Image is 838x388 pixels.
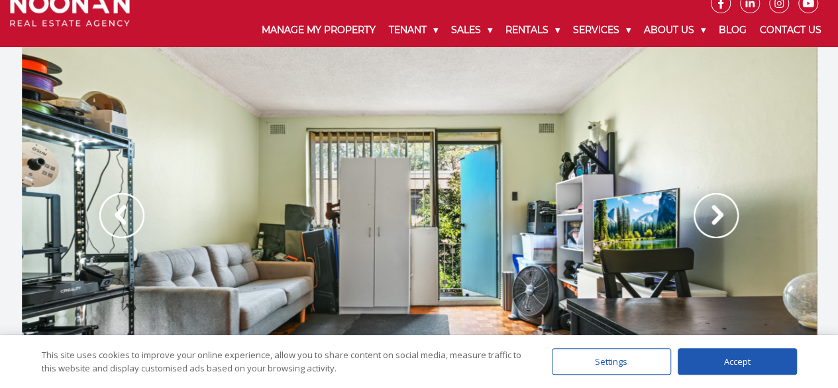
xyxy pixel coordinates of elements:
a: Sales [445,13,499,47]
a: Contact Us [753,13,828,47]
div: This site uses cookies to improve your online experience, allow you to share content on social me... [42,348,525,375]
a: Manage My Property [255,13,382,47]
a: Blog [712,13,753,47]
a: Services [566,13,637,47]
a: Tenant [382,13,445,47]
a: Rentals [499,13,566,47]
div: Accept [678,348,797,375]
a: About Us [637,13,712,47]
div: Settings [552,348,671,375]
img: Arrow slider [694,193,739,238]
img: Arrow slider [99,193,144,238]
